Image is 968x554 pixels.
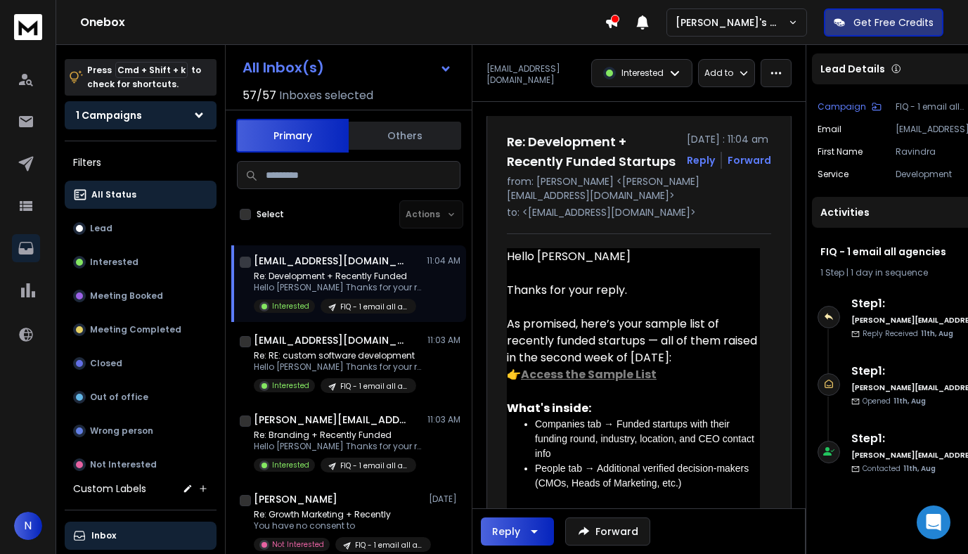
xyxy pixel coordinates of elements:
[90,324,181,335] p: Meeting Completed
[90,392,148,403] p: Out of office
[820,266,844,278] span: 1 Step
[14,512,42,540] button: N
[254,350,422,361] p: Re: RE: custom software development
[340,381,408,392] p: FIQ - 1 email all agencies
[863,463,936,474] p: Contacted
[565,517,650,546] button: Forward
[254,413,408,427] h1: [PERSON_NAME][EMAIL_ADDRESS][DOMAIN_NAME]
[65,248,217,276] button: Interested
[254,282,422,293] p: Hello [PERSON_NAME] Thanks for your reply. As
[818,169,848,180] p: service
[254,271,422,282] p: Re: Development + Recently Funded
[254,520,422,532] p: You have no consent to
[272,380,309,391] p: Interested
[14,14,42,40] img: logo
[704,67,733,79] p: Add to
[65,451,217,479] button: Not Interested
[853,15,934,30] p: Get Free Credits
[254,333,408,347] h1: [EMAIL_ADDRESS][DOMAIN_NAME]
[115,62,188,78] span: Cmd + Shift + k
[535,417,760,461] li: Companies tab → Funded startups with their funding round, industry, location, and CEO contact info
[903,463,936,474] span: 11th, Aug
[507,174,771,202] p: from: [PERSON_NAME] <[PERSON_NAME][EMAIL_ADDRESS][DOMAIN_NAME]>
[65,153,217,172] h3: Filters
[254,441,422,452] p: Hello [PERSON_NAME] Thanks for your reply. As
[76,108,142,122] h1: 1 Campaigns
[272,460,309,470] p: Interested
[90,358,122,369] p: Closed
[243,60,324,75] h1: All Inbox(s)
[818,124,841,135] p: Email
[65,349,217,378] button: Closed
[90,459,157,470] p: Not Interested
[893,396,926,406] span: 11th, Aug
[254,492,337,506] h1: [PERSON_NAME]
[257,209,284,220] label: Select
[427,255,460,266] p: 11:04 AM
[65,417,217,445] button: Wrong person
[349,120,461,151] button: Others
[820,62,885,76] p: Lead Details
[427,414,460,425] p: 11:03 AM
[728,153,771,167] div: Forward
[90,425,153,437] p: Wrong person
[863,328,953,339] p: Reply Received
[279,87,373,104] h3: Inboxes selected
[231,53,463,82] button: All Inbox(s)
[90,257,138,268] p: Interested
[507,366,760,383] div: 👉
[429,494,460,505] p: [DATE]
[65,214,217,243] button: Lead
[90,223,112,234] p: Lead
[507,132,678,172] h1: Re: Development + Recently Funded Startups
[507,248,760,265] div: Hello [PERSON_NAME]
[91,530,116,541] p: Inbox
[65,316,217,344] button: Meeting Completed
[481,517,554,546] button: Reply
[65,522,217,550] button: Inbox
[254,509,422,520] p: Re: Growth Marketing + Recently
[824,8,943,37] button: Get Free Credits
[65,101,217,129] button: 1 Campaigns
[340,302,408,312] p: FIQ - 1 email all agencies
[340,460,408,471] p: FIQ - 1 email all agencies
[236,119,349,153] button: Primary
[535,461,760,491] li: People tab → Additional verified decision-makers (CMOs, Heads of Marketing, etc.)
[507,316,760,366] div: As promised, here’s your sample list of recently funded startups — all of them raised in the seco...
[254,254,408,268] h1: [EMAIL_ADDRESS][DOMAIN_NAME]
[486,63,583,86] p: [EMAIL_ADDRESS][DOMAIN_NAME]
[818,101,866,112] p: Campaign
[87,63,201,91] p: Press to check for shortcuts.
[243,87,276,104] span: 57 / 57
[492,524,520,539] div: Reply
[507,400,591,416] strong: What's inside:
[80,14,605,31] h1: Onebox
[254,361,422,373] p: Hello [PERSON_NAME] Thanks for your reply. As
[355,540,422,550] p: FIQ - 1 email all agencies
[921,328,953,339] span: 11th, Aug
[621,67,664,79] p: Interested
[73,482,146,496] h3: Custom Labels
[65,383,217,411] button: Out of office
[65,282,217,310] button: Meeting Booked
[863,396,926,406] p: Opened
[272,539,324,550] p: Not Interested
[676,15,788,30] p: [PERSON_NAME]'s Workspace
[272,301,309,311] p: Interested
[818,146,863,157] p: First Name
[507,282,760,299] div: Thanks for your reply.
[917,505,950,539] div: Open Intercom Messenger
[65,181,217,209] button: All Status
[851,266,928,278] span: 1 day in sequence
[687,153,715,167] button: Reply
[427,335,460,346] p: 11:03 AM
[687,132,771,146] p: [DATE] : 11:04 am
[254,430,422,441] p: Re: Branding + Recently Funded
[90,290,163,302] p: Meeting Booked
[521,366,657,382] a: Access the Sample List
[818,101,882,112] button: Campaign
